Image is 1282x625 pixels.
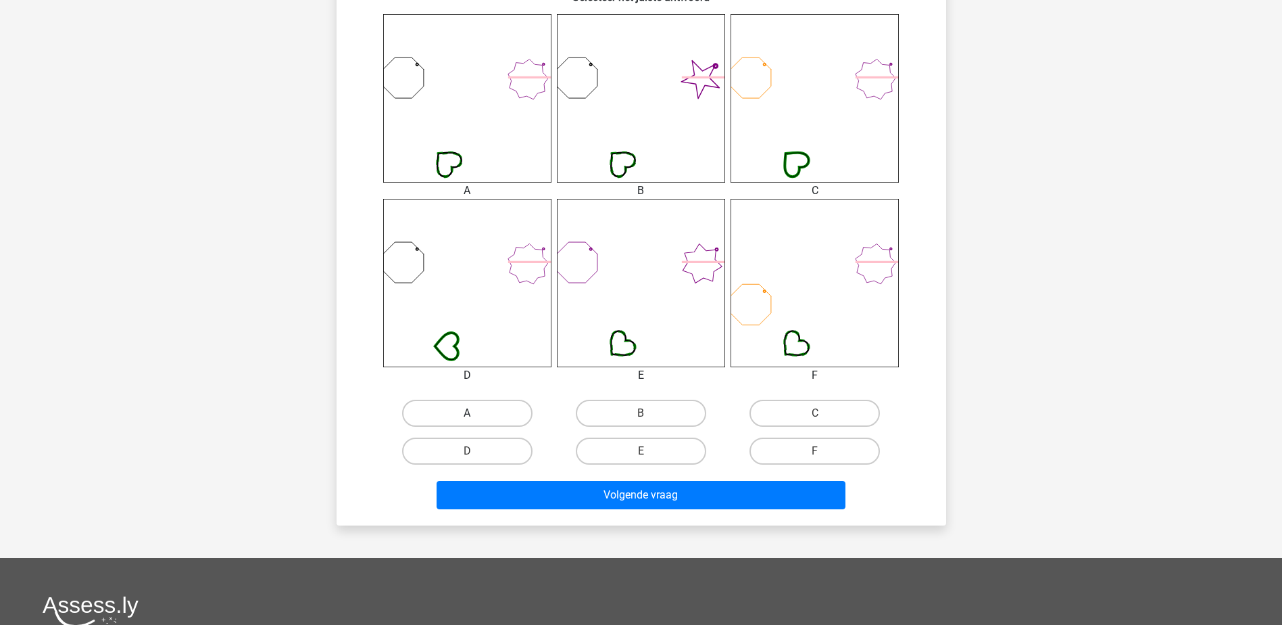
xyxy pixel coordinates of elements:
[720,183,909,199] div: C
[749,400,880,427] label: C
[720,367,909,384] div: F
[373,367,562,384] div: D
[402,400,533,427] label: A
[547,183,735,199] div: B
[402,438,533,465] label: D
[373,183,562,199] div: A
[547,367,735,384] div: E
[576,438,706,465] label: E
[437,481,845,509] button: Volgende vraag
[576,400,706,427] label: B
[749,438,880,465] label: F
